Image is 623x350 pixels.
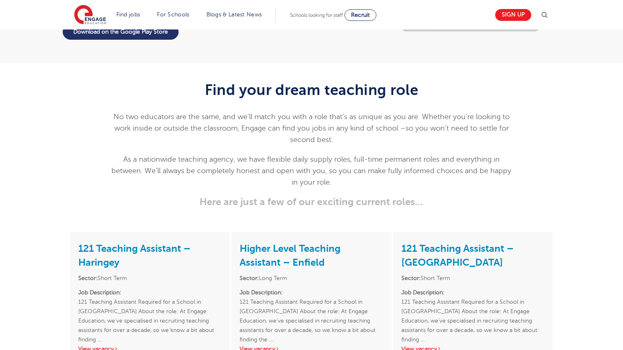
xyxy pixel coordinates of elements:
a: Recruit [344,9,376,21]
p: 121 Teaching Assistant Required for a School in [GEOGRAPHIC_DATA] About the role: At Engage Educa... [240,288,383,335]
li: Short Term [78,273,222,283]
h3: Here are just a few of our exciting current roles… [111,196,512,208]
img: Engage Education [74,5,106,25]
a: Blogs & Latest News [206,11,262,18]
span: Recruit [351,12,370,18]
strong: Sector: [78,275,97,281]
a: 121 Teaching Assistant – [GEOGRAPHIC_DATA] [401,243,514,268]
span: As a nationwide teaching agency, we have flexible daily supply roles, full-time permanent roles a... [111,155,511,186]
a: For Schools [157,11,189,18]
strong: Job Description: [240,289,283,296]
p: 121 Teaching Assistant Required for a School in [GEOGRAPHIC_DATA] About the role: At Engage Educa... [401,288,545,335]
strong: Job Description: [78,289,121,296]
a: Higher Level Teaching Assistant – Enfield [240,243,340,268]
h2: Find your dream teaching role [111,81,512,99]
strong: Job Description: [401,289,444,296]
a: Find jobs [116,11,140,18]
span: Schools looking for staff [290,12,343,18]
a: Sign up [495,9,531,21]
li: Short Term [401,273,545,283]
li: Long Term [240,273,383,283]
a: Download on the Google Play Store [63,24,179,40]
p: 121 Teaching Assistant Required for a School in [GEOGRAPHIC_DATA] About the role: At Engage Educa... [78,288,222,335]
span: No two educators are the same, and we’ll match you with a role that’s as unique as you are. Wheth... [113,113,510,144]
strong: Sector: [240,275,259,281]
a: 121 Teaching Assistant – Haringey [78,243,190,268]
strong: Sector: [401,275,421,281]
